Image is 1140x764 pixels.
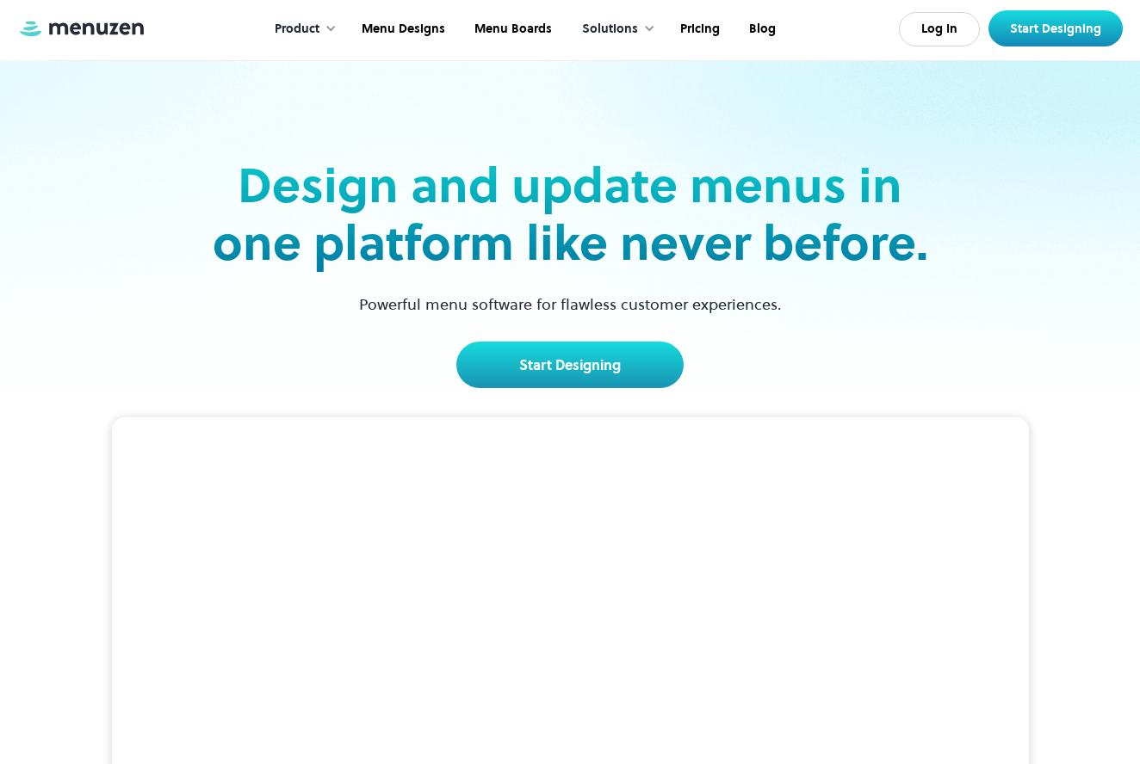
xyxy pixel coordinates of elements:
h2: Design and update menus in one platform like never before. [207,157,933,272]
a: Blog [733,3,789,56]
div: Product [275,20,319,39]
a: Log In [899,12,980,46]
a: Menu Boards [458,3,565,56]
a: Start Designing [988,10,1123,46]
div: Product [257,3,345,56]
a: Pricing [664,3,733,56]
a: Menu Designs [345,3,458,56]
p: Powerful menu software for flawless customer experiences. [338,293,803,316]
div: Solutions [582,20,638,39]
div: Solutions [565,3,664,56]
a: Start Designing [456,342,684,388]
